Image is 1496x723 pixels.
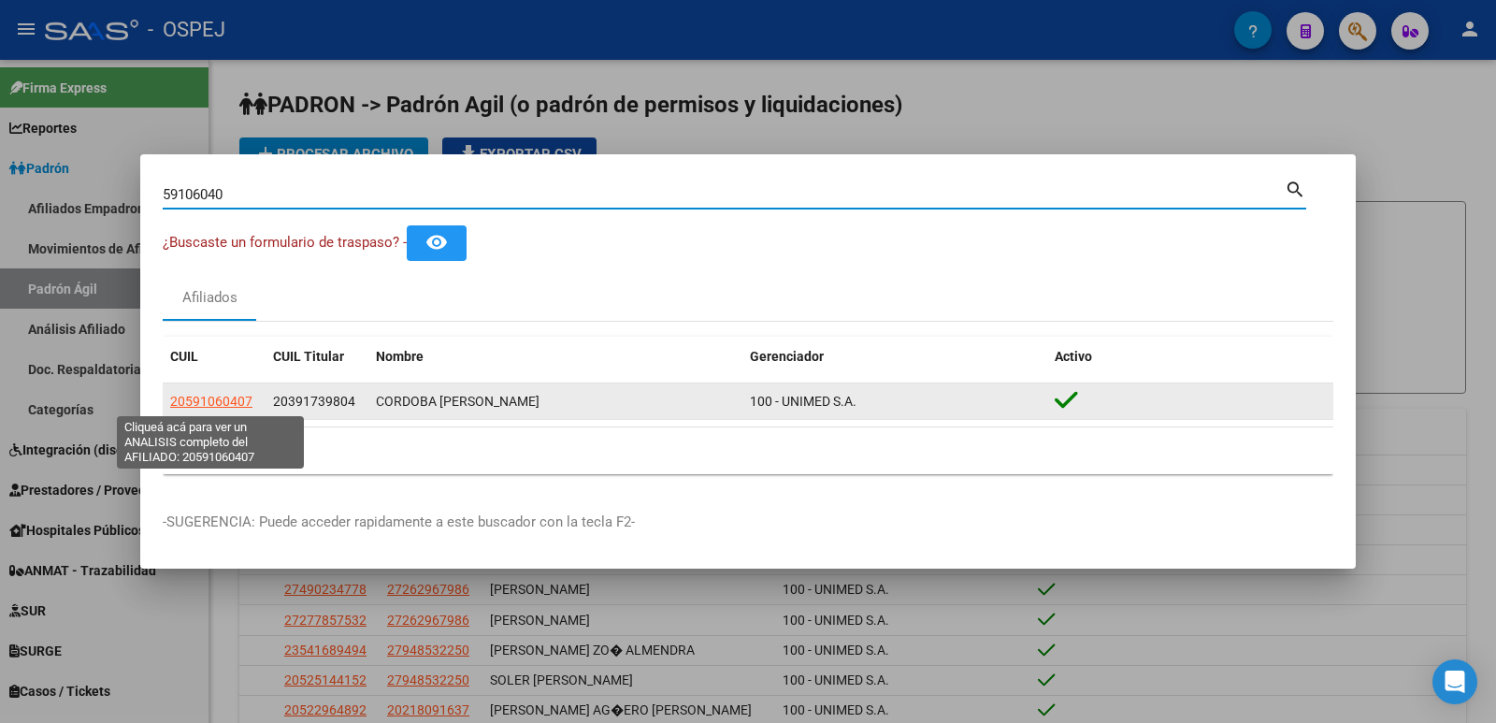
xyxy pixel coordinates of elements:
datatable-header-cell: Gerenciador [742,337,1047,377]
span: Nombre [376,349,424,364]
div: CORDOBA [PERSON_NAME] [376,391,735,412]
span: 100 - UNIMED S.A. [750,394,856,409]
span: 20391739804 [273,394,355,409]
div: 1 total [163,427,1333,474]
datatable-header-cell: CUIL [163,337,266,377]
span: CUIL Titular [273,349,344,364]
span: ¿Buscaste un formulario de traspaso? - [163,234,407,251]
datatable-header-cell: CUIL Titular [266,337,368,377]
span: 20591060407 [170,394,252,409]
datatable-header-cell: Activo [1047,337,1333,377]
datatable-header-cell: Nombre [368,337,742,377]
div: Open Intercom Messenger [1432,659,1477,704]
mat-icon: search [1285,177,1306,199]
span: Activo [1055,349,1092,364]
mat-icon: remove_red_eye [425,231,448,253]
span: Gerenciador [750,349,824,364]
div: Afiliados [182,287,237,309]
p: -SUGERENCIA: Puede acceder rapidamente a este buscador con la tecla F2- [163,512,1333,533]
span: CUIL [170,349,198,364]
